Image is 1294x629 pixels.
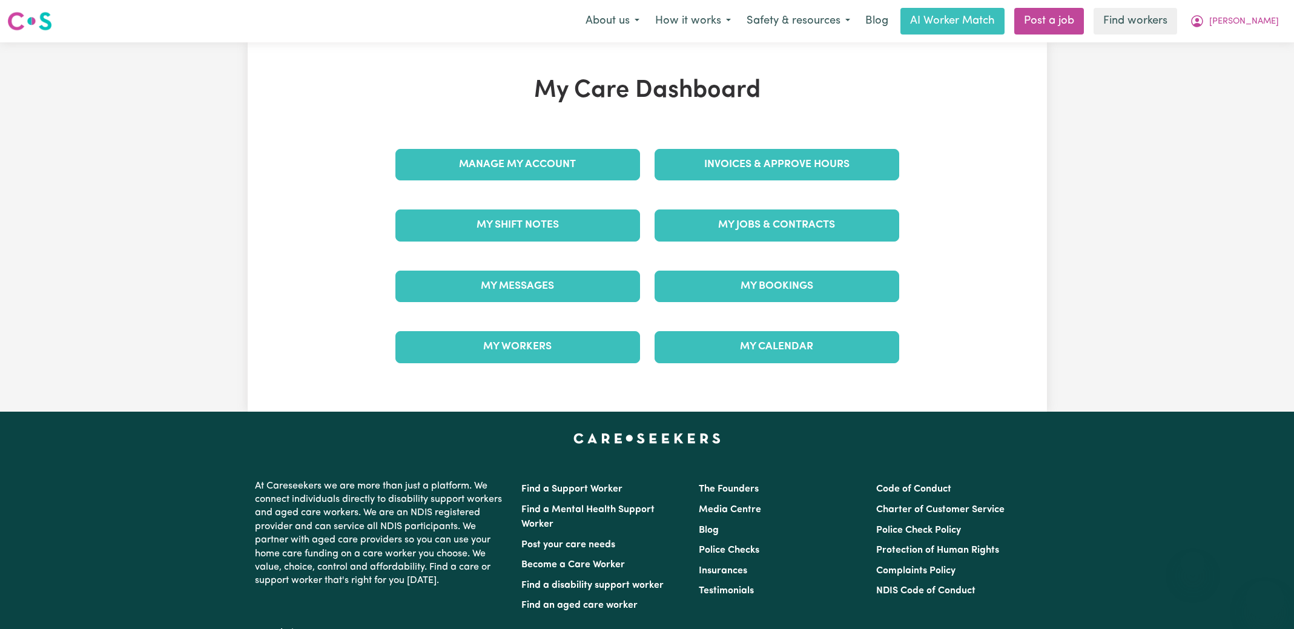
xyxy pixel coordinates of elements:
[699,525,719,535] a: Blog
[521,560,625,570] a: Become a Care Worker
[876,505,1005,515] a: Charter of Customer Service
[1094,8,1177,35] a: Find workers
[395,271,640,302] a: My Messages
[1246,581,1284,619] iframe: Button to launch messaging window
[255,475,507,593] p: At Careseekers we are more than just a platform. We connect individuals directly to disability su...
[1209,15,1279,28] span: [PERSON_NAME]
[521,601,638,610] a: Find an aged care worker
[699,484,759,494] a: The Founders
[7,10,52,32] img: Careseekers logo
[655,331,899,363] a: My Calendar
[655,149,899,180] a: Invoices & Approve Hours
[699,566,747,576] a: Insurances
[521,484,622,494] a: Find a Support Worker
[521,581,664,590] a: Find a disability support worker
[699,586,754,596] a: Testimonials
[1181,552,1205,576] iframe: Close message
[655,271,899,302] a: My Bookings
[876,484,951,494] a: Code of Conduct
[395,331,640,363] a: My Workers
[521,505,655,529] a: Find a Mental Health Support Worker
[573,433,721,443] a: Careseekers home page
[388,76,906,105] h1: My Care Dashboard
[1182,8,1287,34] button: My Account
[699,545,759,555] a: Police Checks
[395,149,640,180] a: Manage My Account
[578,8,647,34] button: About us
[739,8,858,34] button: Safety & resources
[7,7,52,35] a: Careseekers logo
[876,586,975,596] a: NDIS Code of Conduct
[699,505,761,515] a: Media Centre
[876,545,999,555] a: Protection of Human Rights
[395,209,640,241] a: My Shift Notes
[900,8,1005,35] a: AI Worker Match
[521,540,615,550] a: Post your care needs
[655,209,899,241] a: My Jobs & Contracts
[876,566,956,576] a: Complaints Policy
[647,8,739,34] button: How it works
[876,525,961,535] a: Police Check Policy
[1014,8,1084,35] a: Post a job
[858,8,896,35] a: Blog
